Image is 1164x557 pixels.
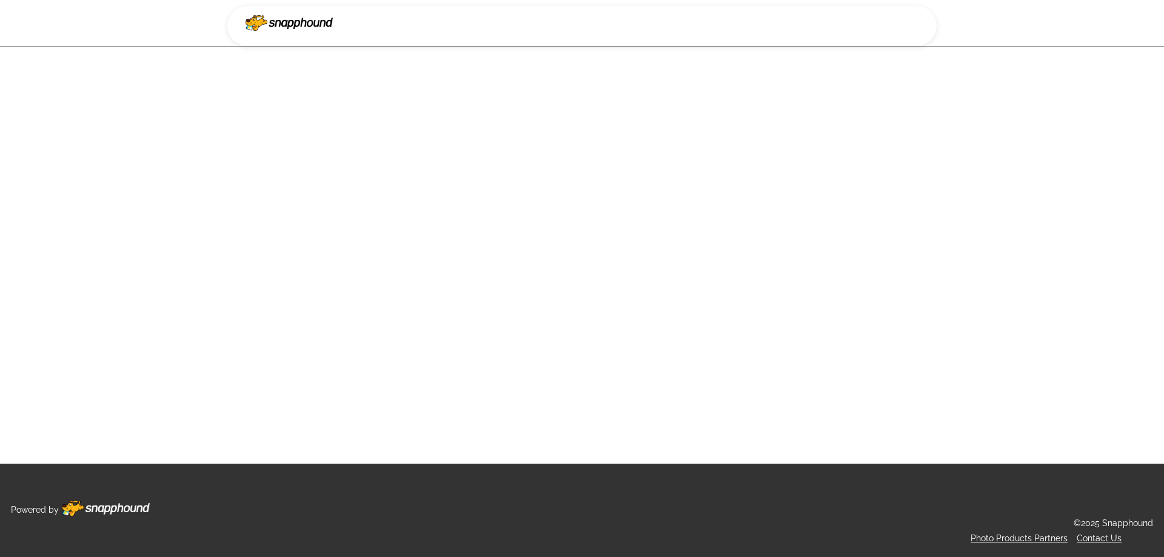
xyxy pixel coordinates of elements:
p: Powered by [11,502,59,518]
p: ©2025 Snapphound [1074,516,1153,531]
a: Photo Products Partners [971,533,1068,543]
img: Snapphound Logo [246,15,333,31]
a: Contact Us [1077,533,1122,543]
img: Footer [62,501,150,516]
